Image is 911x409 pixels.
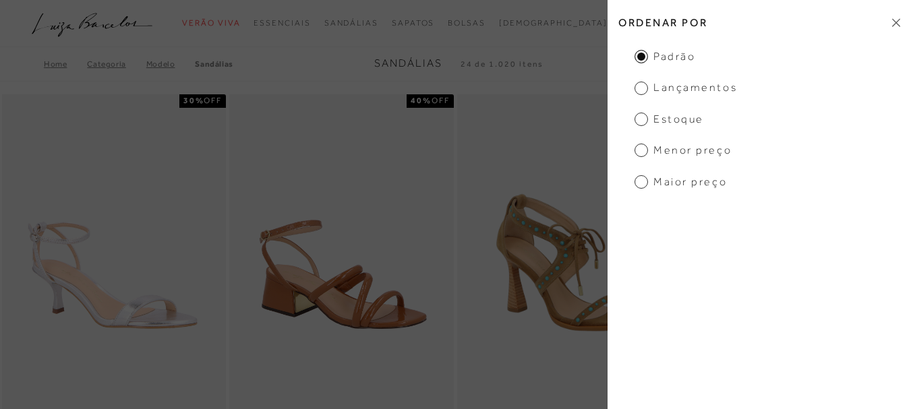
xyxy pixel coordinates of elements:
a: categoryNavScreenReaderText [448,11,486,36]
span: Lançamentos [635,80,737,95]
span: Estoque [635,112,704,127]
span: Menor preço [635,143,732,158]
a: Home [44,59,87,69]
a: categoryNavScreenReaderText [392,11,434,36]
span: OFF [432,96,450,105]
span: Sapatos [392,18,434,28]
span: [DEMOGRAPHIC_DATA] [499,18,608,28]
span: Essenciais [254,18,310,28]
a: Modelo [146,59,196,69]
h2: Ordenar por [608,7,911,38]
a: Categoria [87,59,146,69]
a: Sandálias [195,59,233,69]
span: Padrão [635,49,695,64]
span: Sandálias [374,57,442,69]
span: OFF [204,96,222,105]
strong: 40% [411,96,432,105]
span: Sandálias [324,18,378,28]
strong: 30% [183,96,204,105]
a: categoryNavScreenReaderText [182,11,240,36]
span: Maior preço [635,175,727,189]
a: categoryNavScreenReaderText [254,11,310,36]
span: Bolsas [448,18,486,28]
span: 24 de 1.020 itens [461,59,544,69]
a: categoryNavScreenReaderText [324,11,378,36]
span: Verão Viva [182,18,240,28]
a: noSubCategoriesText [499,11,608,36]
